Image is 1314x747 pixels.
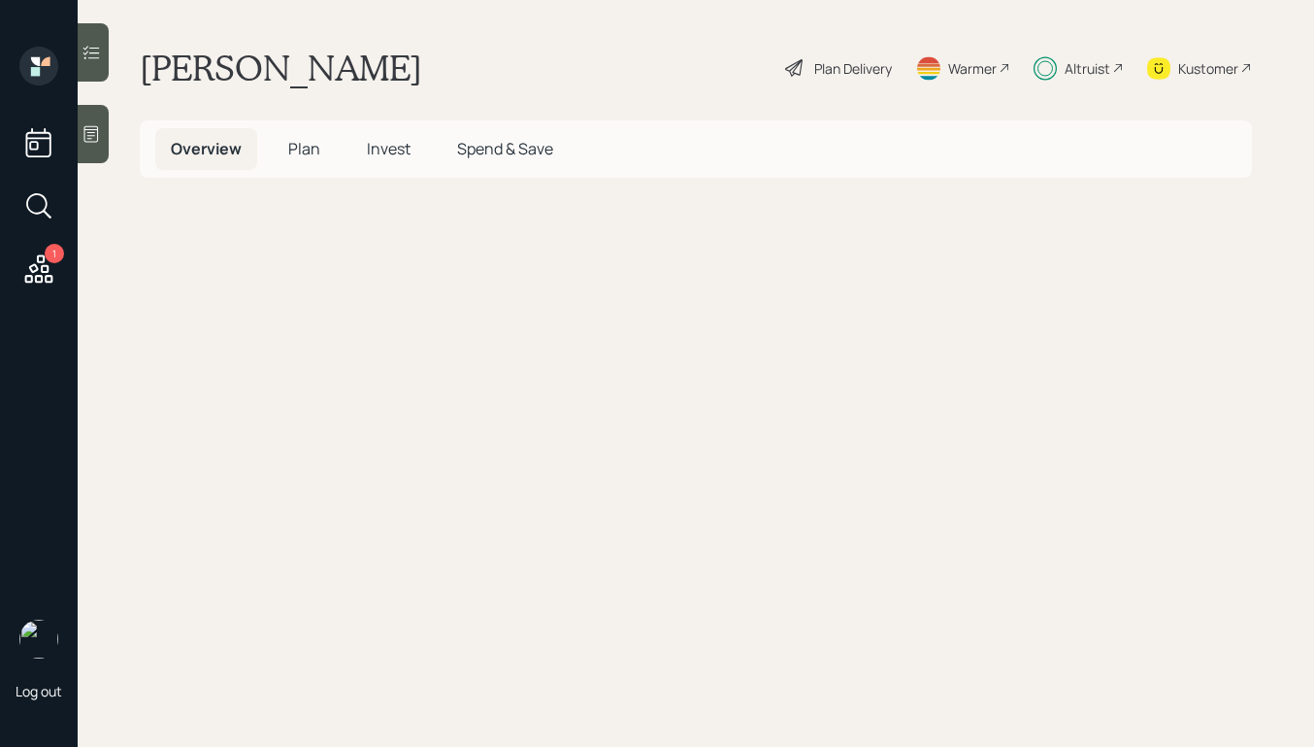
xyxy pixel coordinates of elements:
div: 1 [45,244,64,263]
span: Invest [367,138,411,159]
span: Spend & Save [457,138,553,159]
div: Log out [16,682,62,700]
h1: [PERSON_NAME] [140,47,422,89]
span: Plan [288,138,320,159]
div: Warmer [948,58,997,79]
div: Kustomer [1178,58,1238,79]
div: Plan Delivery [814,58,892,79]
img: aleksandra-headshot.png [19,620,58,659]
span: Overview [171,138,242,159]
div: Altruist [1065,58,1110,79]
